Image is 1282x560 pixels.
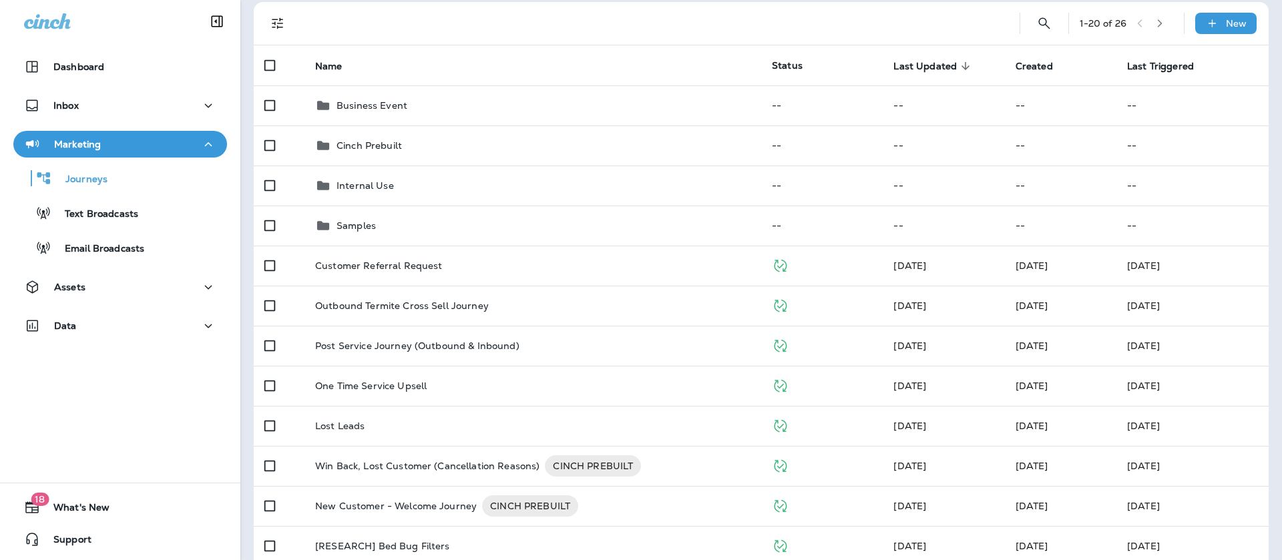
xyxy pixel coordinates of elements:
span: Jason Munk [893,460,926,472]
p: Assets [54,282,85,292]
td: -- [761,85,883,125]
span: Jason Munk [1016,540,1048,552]
button: Support [13,526,227,553]
span: Anthony Olivias [1016,340,1048,352]
td: [DATE] [1116,366,1269,406]
p: New Customer - Welcome Journey [315,495,477,517]
span: Jason Munk [1016,260,1048,272]
td: -- [883,125,1004,166]
span: Anthony Olivias [893,380,926,392]
span: Anthony Olivias [893,340,926,352]
span: Jason Munk [893,420,926,432]
td: -- [761,125,883,166]
p: Customer Referral Request [315,260,443,271]
div: CINCH PREBUILT [545,455,641,477]
span: CINCH PREBUILT [545,459,641,473]
span: Status [772,59,803,71]
p: Internal Use [337,180,394,191]
td: [DATE] [1116,326,1269,366]
button: Journeys [13,164,227,192]
span: 18 [31,493,49,506]
td: -- [1116,85,1269,125]
div: CINCH PREBUILT [482,495,578,517]
span: Last Triggered [1127,61,1194,72]
span: Published [772,298,789,310]
span: Jason Munk [1016,380,1048,392]
button: Inbox [13,92,227,119]
td: -- [883,166,1004,206]
td: -- [1116,166,1269,206]
span: Jason Munk [893,300,926,312]
p: Data [54,320,77,331]
span: Last Triggered [1127,60,1211,72]
span: Last Updated [893,61,957,72]
td: [DATE] [1116,246,1269,286]
button: Marketing [13,131,227,158]
span: Support [40,534,91,550]
span: Published [772,539,789,551]
span: Published [772,499,789,511]
td: -- [883,206,1004,246]
button: Text Broadcasts [13,199,227,227]
td: [DATE] [1116,406,1269,446]
span: Anthony Olivias [1016,300,1048,312]
p: Business Event [337,100,407,111]
p: Marketing [54,139,101,150]
td: -- [1005,85,1116,125]
span: Created [1016,61,1053,72]
td: -- [1005,125,1116,166]
td: [DATE] [1116,446,1269,486]
span: Jason Munk [1016,420,1048,432]
p: [RESEARCH] Bed Bug Filters [315,541,450,551]
button: Search Journeys [1031,10,1058,37]
button: Filters [264,10,291,37]
p: Dashboard [53,61,104,72]
span: Name [315,61,343,72]
span: CINCH PREBUILT [482,499,578,513]
span: Anthony Olivias [1016,460,1048,472]
button: Collapse Sidebar [198,8,236,35]
p: Email Broadcasts [51,243,144,256]
span: Last Updated [893,60,974,72]
button: Data [13,312,227,339]
p: Lost Leads [315,421,365,431]
td: -- [1005,166,1116,206]
span: Published [772,378,789,390]
p: One Time Service Upsell [315,380,427,391]
span: Published [772,258,789,270]
button: Email Broadcasts [13,234,227,262]
span: Published [772,418,789,431]
span: Name [315,60,360,72]
p: Cinch Prebuilt [337,140,402,151]
p: Outbound Termite Cross Sell Journey [315,300,489,311]
span: Anthony Olivias [893,260,926,272]
p: Inbox [53,100,79,111]
button: Assets [13,274,227,300]
td: [DATE] [1116,486,1269,526]
button: 18What's New [13,494,227,521]
p: Win Back, Lost Customer (Cancellation Reasons) [315,455,540,477]
span: Created [1016,60,1070,72]
span: What's New [40,502,110,518]
td: [DATE] [1116,286,1269,326]
td: -- [1005,206,1116,246]
span: Jason Munk [1016,500,1048,512]
div: 1 - 20 of 26 [1080,18,1126,29]
td: -- [761,166,883,206]
p: Post Service Journey (Outbound & Inbound) [315,340,519,351]
span: Published [772,338,789,350]
p: Journeys [52,174,108,186]
p: Samples [337,220,376,231]
button: Dashboard [13,53,227,80]
td: -- [1116,206,1269,246]
td: -- [1116,125,1269,166]
span: Jason Munk [893,540,926,552]
span: Jason Munk [893,500,926,512]
p: Text Broadcasts [51,208,138,221]
td: -- [883,85,1004,125]
p: New [1226,18,1247,29]
span: Published [772,459,789,471]
td: -- [761,206,883,246]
